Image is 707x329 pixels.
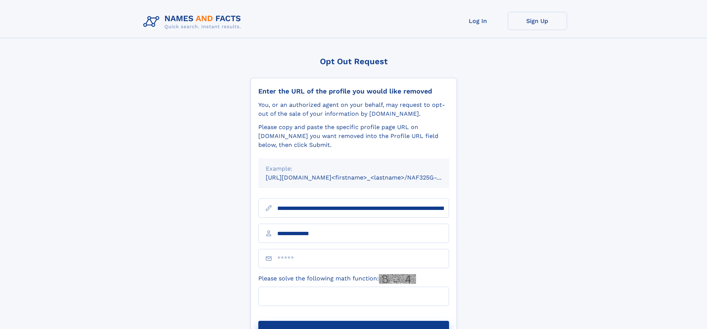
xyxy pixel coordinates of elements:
div: Opt Out Request [251,57,457,66]
div: Enter the URL of the profile you would like removed [258,87,449,95]
div: Example: [266,164,442,173]
a: Log In [448,12,508,30]
img: Logo Names and Facts [140,12,247,32]
div: You, or an authorized agent on your behalf, may request to opt-out of the sale of your informatio... [258,101,449,118]
label: Please solve the following math function: [258,274,416,284]
div: Please copy and paste the specific profile page URL on [DOMAIN_NAME] you want removed into the Pr... [258,123,449,149]
a: Sign Up [508,12,567,30]
small: [URL][DOMAIN_NAME]<firstname>_<lastname>/NAF325G-xxxxxxxx [266,174,463,181]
